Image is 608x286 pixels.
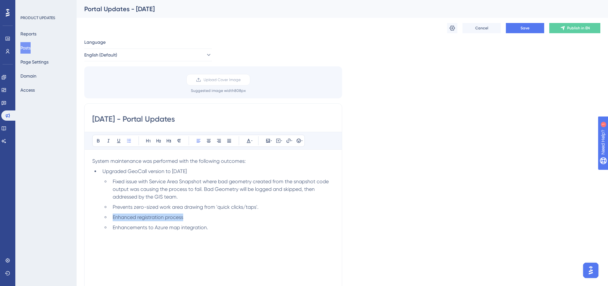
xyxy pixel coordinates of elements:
div: Portal Updates - [DATE] [84,4,584,13]
span: Enhancements to Azure map integration. [113,224,208,230]
button: Publish in EN [549,23,600,33]
button: Cancel [462,23,501,33]
div: 1 [44,3,46,8]
button: Reports [20,28,36,40]
span: English (Default) [84,51,117,59]
iframe: UserGuiding AI Assistant Launcher [581,261,600,280]
span: Save [521,26,529,31]
input: Post Title [92,114,334,124]
span: Publish in EN [567,26,590,31]
button: Page Settings [20,56,49,68]
span: Need Help? [15,2,40,9]
span: Language [84,38,106,46]
span: System maintenance was performed with the following outcomes: [92,158,246,164]
button: Save [506,23,544,33]
button: English (Default) [84,49,212,61]
span: Enhanced registration process [113,214,183,220]
div: Suggested image width 808 px [191,88,246,93]
span: Cancel [475,26,488,31]
span: Prevents zero-sized work area drawing from 'quick clicks/taps'. [113,204,259,210]
button: Domain [20,70,36,82]
span: Fixed issue with Service Area Snapshot where bad geometry created from the snapshot code output w... [113,178,330,200]
div: PRODUCT UPDATES [20,15,55,20]
span: Upgraded GeoCall version to [DATE] [102,168,187,174]
button: Posts [20,42,31,54]
span: Upload Cover Image [204,77,241,82]
button: Access [20,84,35,96]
